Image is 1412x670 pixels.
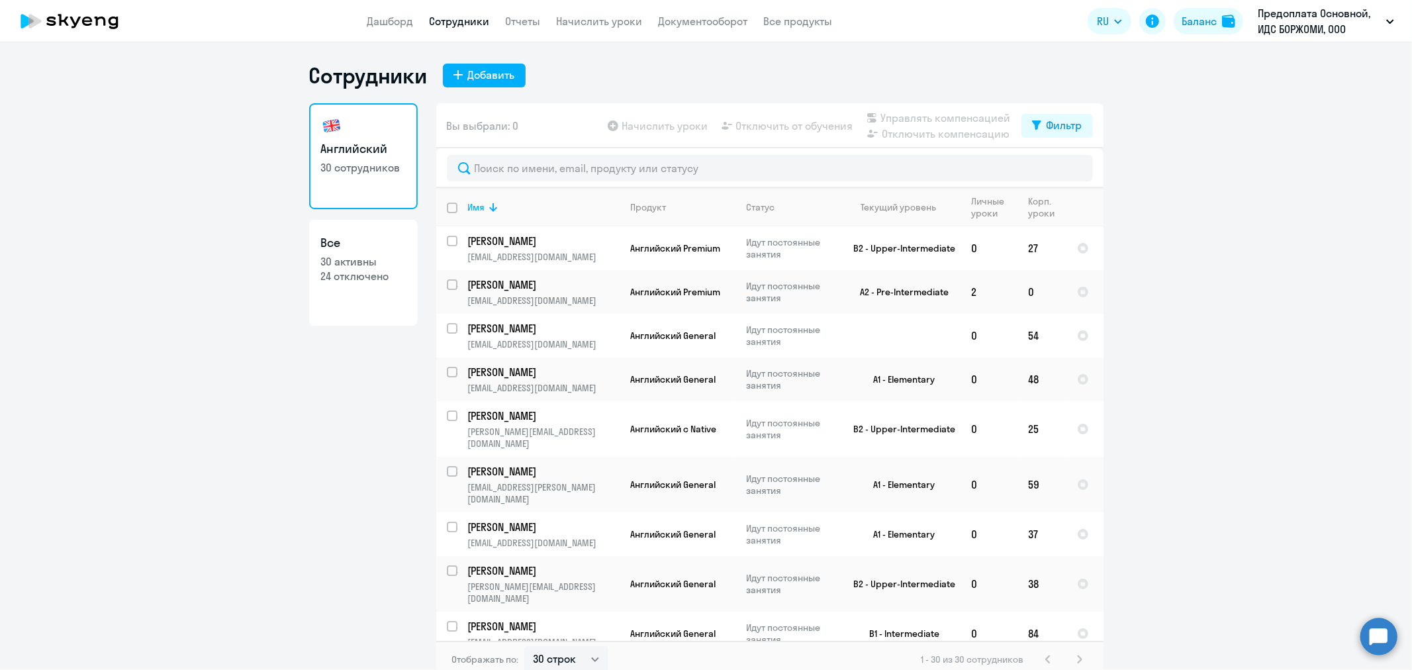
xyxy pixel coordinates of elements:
span: Английский General [631,479,716,491]
a: [PERSON_NAME] [468,408,620,423]
span: Английский General [631,628,716,640]
td: A1 - Elementary [838,358,961,401]
td: 0 [961,512,1018,556]
button: Добавить [443,64,526,87]
button: RU [1088,8,1131,34]
span: Английский General [631,578,716,590]
p: [PERSON_NAME] [468,619,618,634]
td: 25 [1018,401,1066,457]
a: Начислить уроки [557,15,643,28]
p: Идут постоянные занятия [747,417,837,441]
p: Идут постоянные занятия [747,280,837,304]
p: [PERSON_NAME] [468,321,618,336]
p: [PERSON_NAME] [468,408,618,423]
a: [PERSON_NAME] [468,365,620,379]
td: 59 [1018,457,1066,512]
a: [PERSON_NAME] [468,321,620,336]
a: Дашборд [367,15,414,28]
div: Корп. уроки [1029,195,1066,219]
p: [PERSON_NAME] [468,563,618,578]
p: [EMAIL_ADDRESS][DOMAIN_NAME] [468,338,620,350]
span: Английский Premium [631,242,721,254]
p: Идут постоянные занятия [747,473,837,497]
p: [EMAIL_ADDRESS][DOMAIN_NAME] [468,382,620,394]
td: 0 [1018,270,1066,314]
a: [PERSON_NAME] [468,619,620,634]
h1: Сотрудники [309,62,427,89]
td: 0 [961,401,1018,457]
p: 24 отключено [321,269,406,283]
div: Текущий уровень [849,201,961,213]
p: 30 активны [321,254,406,269]
td: B1 - Intermediate [838,612,961,655]
span: RU [1097,13,1109,29]
td: 0 [961,358,1018,401]
p: [EMAIL_ADDRESS][DOMAIN_NAME] [468,251,620,263]
button: Предоплата Основной, ИДС БОРЖОМИ, ООО [1251,5,1401,37]
p: [EMAIL_ADDRESS][DOMAIN_NAME] [468,537,620,549]
p: [PERSON_NAME] [468,234,618,248]
a: [PERSON_NAME] [468,520,620,534]
td: B2 - Upper-Intermediate [838,556,961,612]
a: Сотрудники [430,15,490,28]
span: Отображать по: [452,653,519,665]
td: A1 - Elementary [838,457,961,512]
p: [EMAIL_ADDRESS][PERSON_NAME][DOMAIN_NAME] [468,481,620,505]
a: [PERSON_NAME] [468,464,620,479]
img: english [321,115,342,136]
span: Английский General [631,528,716,540]
div: Текущий уровень [861,201,936,213]
td: 0 [961,612,1018,655]
td: 0 [961,556,1018,612]
a: [PERSON_NAME] [468,277,620,292]
p: Предоплата Основной, ИДС БОРЖОМИ, ООО [1258,5,1381,37]
td: 27 [1018,226,1066,270]
div: Баланс [1182,13,1217,29]
p: [EMAIL_ADDRESS][DOMAIN_NAME] [468,636,620,648]
a: Документооборот [659,15,748,28]
p: [PERSON_NAME][EMAIL_ADDRESS][DOMAIN_NAME] [468,581,620,604]
td: 38 [1018,556,1066,612]
td: 48 [1018,358,1066,401]
h3: Английский [321,140,406,158]
input: Поиск по имени, email, продукту или статусу [447,155,1093,181]
td: A2 - Pre-Intermediate [838,270,961,314]
a: [PERSON_NAME] [468,234,620,248]
h3: Все [321,234,406,252]
button: Балансbalance [1174,8,1243,34]
button: Фильтр [1021,114,1093,138]
p: Идут постоянные занятия [747,572,837,596]
p: [PERSON_NAME] [468,464,618,479]
td: A1 - Elementary [838,512,961,556]
p: [PERSON_NAME] [468,277,618,292]
span: Английский с Native [631,423,717,435]
p: Идут постоянные занятия [747,236,837,260]
td: 54 [1018,314,1066,358]
div: Имя [468,201,620,213]
p: Идут постоянные занятия [747,522,837,546]
td: 0 [961,314,1018,358]
td: B2 - Upper-Intermediate [838,401,961,457]
td: 37 [1018,512,1066,556]
p: Идут постоянные занятия [747,622,837,646]
a: [PERSON_NAME] [468,563,620,578]
div: Статус [747,201,775,213]
p: 30 сотрудников [321,160,406,175]
a: Все продукты [764,15,833,28]
span: Вы выбрали: 0 [447,118,519,134]
a: Английский30 сотрудников [309,103,418,209]
div: Фильтр [1047,117,1082,133]
div: Продукт [631,201,667,213]
td: 0 [961,226,1018,270]
a: Отчеты [506,15,541,28]
div: Добавить [468,67,515,83]
p: [PERSON_NAME] [468,520,618,534]
span: Английский Premium [631,286,721,298]
td: 0 [961,457,1018,512]
div: Имя [468,201,485,213]
span: Английский General [631,373,716,385]
p: Идут постоянные занятия [747,367,837,391]
span: Английский General [631,330,716,342]
p: [EMAIL_ADDRESS][DOMAIN_NAME] [468,295,620,307]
